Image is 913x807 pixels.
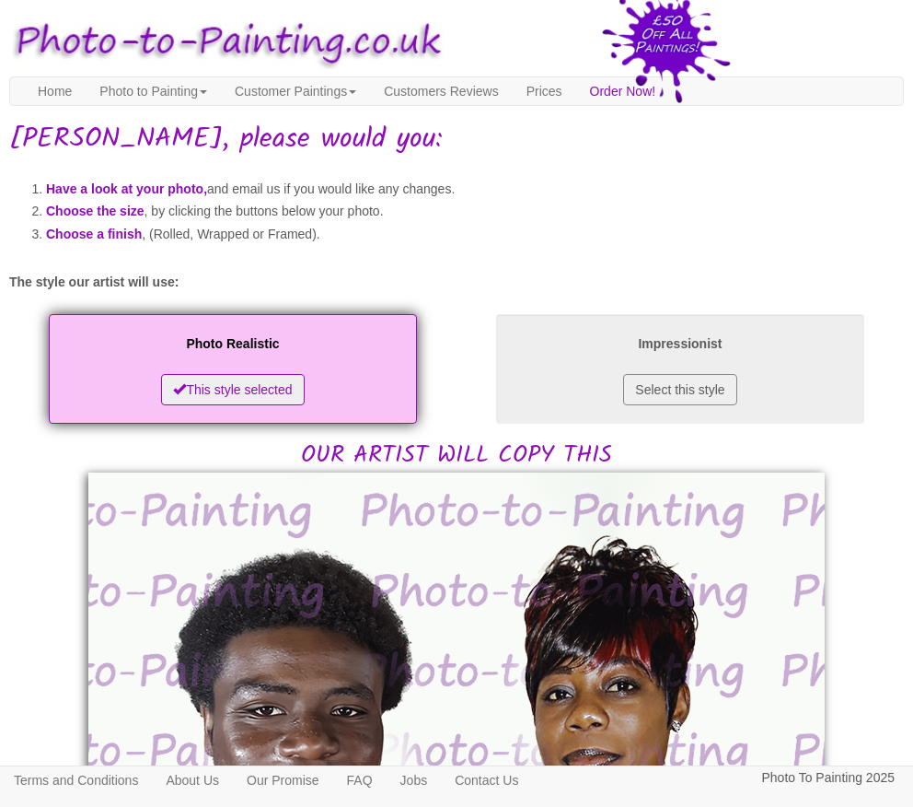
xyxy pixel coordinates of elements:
span: Have a look at your photo, [46,181,207,196]
h2: OUR ARTIST WILL COPY THIS [9,310,904,468]
p: Photo To Painting 2025 [761,766,895,789]
span: Choose the size [46,204,144,218]
span: Choose a finish [46,227,142,241]
label: The style our artist will use: [9,273,179,291]
a: Customer Paintings [221,77,370,105]
p: Impressionist [514,333,846,356]
a: Prices [513,77,576,105]
a: Order Now! [576,77,670,105]
h1: [PERSON_NAME], please would you: [9,124,904,155]
a: Jobs [387,766,442,794]
a: Photo to Painting [86,77,221,105]
button: This style selected [161,374,304,405]
a: Our Promise [233,766,333,794]
a: Customers Reviews [370,77,512,105]
a: FAQ [333,766,387,794]
li: , by clicking the buttons below your photo. [46,200,904,223]
li: and email us if you would like any changes. [46,178,904,201]
li: , (Rolled, Wrapped or Framed). [46,223,904,246]
p: Photo Realistic [67,333,399,356]
a: Home [24,77,86,105]
a: About Us [152,766,233,794]
a: Contact Us [441,766,532,794]
button: Select this style [623,374,736,405]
